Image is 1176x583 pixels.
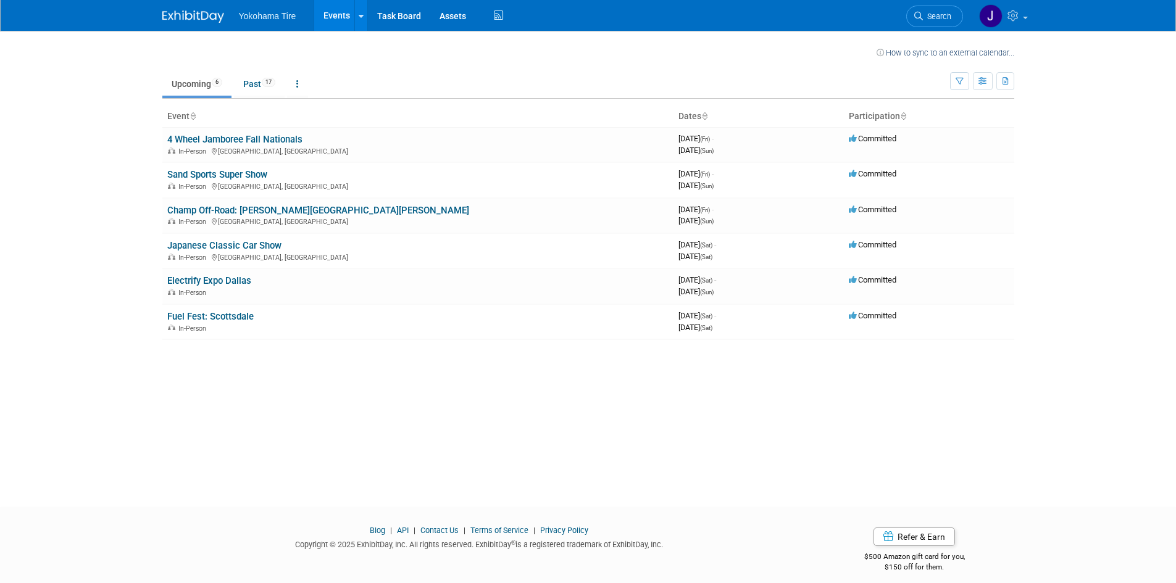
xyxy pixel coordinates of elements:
span: [DATE] [678,216,714,225]
span: - [714,240,716,249]
img: In-Person Event [168,325,175,331]
span: Committed [849,205,896,214]
a: Sort by Start Date [701,111,707,121]
span: Yokohama Tire [239,11,296,21]
span: [DATE] [678,275,716,284]
span: In-Person [178,147,210,155]
span: | [387,526,395,535]
a: Sand Sports Super Show [167,169,267,180]
span: - [712,169,714,178]
span: - [712,205,714,214]
a: Privacy Policy [540,526,588,535]
span: | [461,526,469,535]
span: - [714,275,716,284]
span: Search [923,12,951,21]
a: Electrify Expo Dallas [167,275,251,286]
span: In-Person [178,218,210,226]
span: Committed [849,134,896,143]
span: In-Person [178,254,210,262]
span: 17 [262,78,275,87]
div: [GEOGRAPHIC_DATA], [GEOGRAPHIC_DATA] [167,181,669,191]
img: In-Person Event [168,254,175,260]
th: Participation [844,106,1014,127]
a: Japanese Classic Car Show [167,240,281,251]
span: (Sat) [700,254,712,260]
span: (Fri) [700,136,710,143]
span: (Sat) [700,313,712,320]
a: Blog [370,526,385,535]
span: [DATE] [678,240,716,249]
div: [GEOGRAPHIC_DATA], [GEOGRAPHIC_DATA] [167,252,669,262]
span: 6 [212,78,222,87]
div: Copyright © 2025 ExhibitDay, Inc. All rights reserved. ExhibitDay is a registered trademark of Ex... [162,536,797,550]
span: (Fri) [700,171,710,178]
div: $500 Amazon gift card for you, [815,544,1014,572]
img: In-Person Event [168,183,175,189]
span: (Sat) [700,277,712,284]
img: In-Person Event [168,147,175,154]
span: (Sat) [700,325,712,331]
a: Refer & Earn [874,527,955,546]
img: ExhibitDay [162,10,224,23]
span: [DATE] [678,287,714,296]
span: - [712,134,714,143]
div: $150 off for them. [815,562,1014,573]
th: Event [162,106,673,127]
span: (Sun) [700,183,714,189]
div: [GEOGRAPHIC_DATA], [GEOGRAPHIC_DATA] [167,216,669,226]
span: - [714,311,716,320]
span: Committed [849,169,896,178]
span: Committed [849,275,896,284]
span: [DATE] [678,146,714,155]
a: Terms of Service [470,526,528,535]
span: (Sun) [700,218,714,225]
span: In-Person [178,325,210,333]
a: How to sync to an external calendar... [877,48,1014,57]
span: [DATE] [678,252,712,261]
span: Committed [849,311,896,320]
span: (Sat) [700,242,712,249]
sup: ® [511,539,515,546]
a: Fuel Fest: Scottsdale [167,311,254,322]
img: In-Person Event [168,218,175,224]
span: [DATE] [678,323,712,332]
a: Past17 [234,72,285,96]
a: Sort by Participation Type [900,111,906,121]
span: Committed [849,240,896,249]
img: Jason Heath [979,4,1003,28]
span: [DATE] [678,169,714,178]
a: Sort by Event Name [190,111,196,121]
img: In-Person Event [168,289,175,295]
a: Search [906,6,963,27]
a: 4 Wheel Jamboree Fall Nationals [167,134,302,145]
a: Contact Us [420,526,459,535]
span: In-Person [178,183,210,191]
a: API [397,526,409,535]
span: (Sun) [700,289,714,296]
span: In-Person [178,289,210,297]
span: [DATE] [678,311,716,320]
a: Champ Off-Road: [PERSON_NAME][GEOGRAPHIC_DATA][PERSON_NAME] [167,205,469,216]
span: | [530,526,538,535]
th: Dates [673,106,844,127]
div: [GEOGRAPHIC_DATA], [GEOGRAPHIC_DATA] [167,146,669,155]
span: (Sun) [700,147,714,154]
span: | [411,526,419,535]
span: [DATE] [678,134,714,143]
span: [DATE] [678,181,714,190]
span: [DATE] [678,205,714,214]
a: Upcoming6 [162,72,231,96]
span: (Fri) [700,207,710,213]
